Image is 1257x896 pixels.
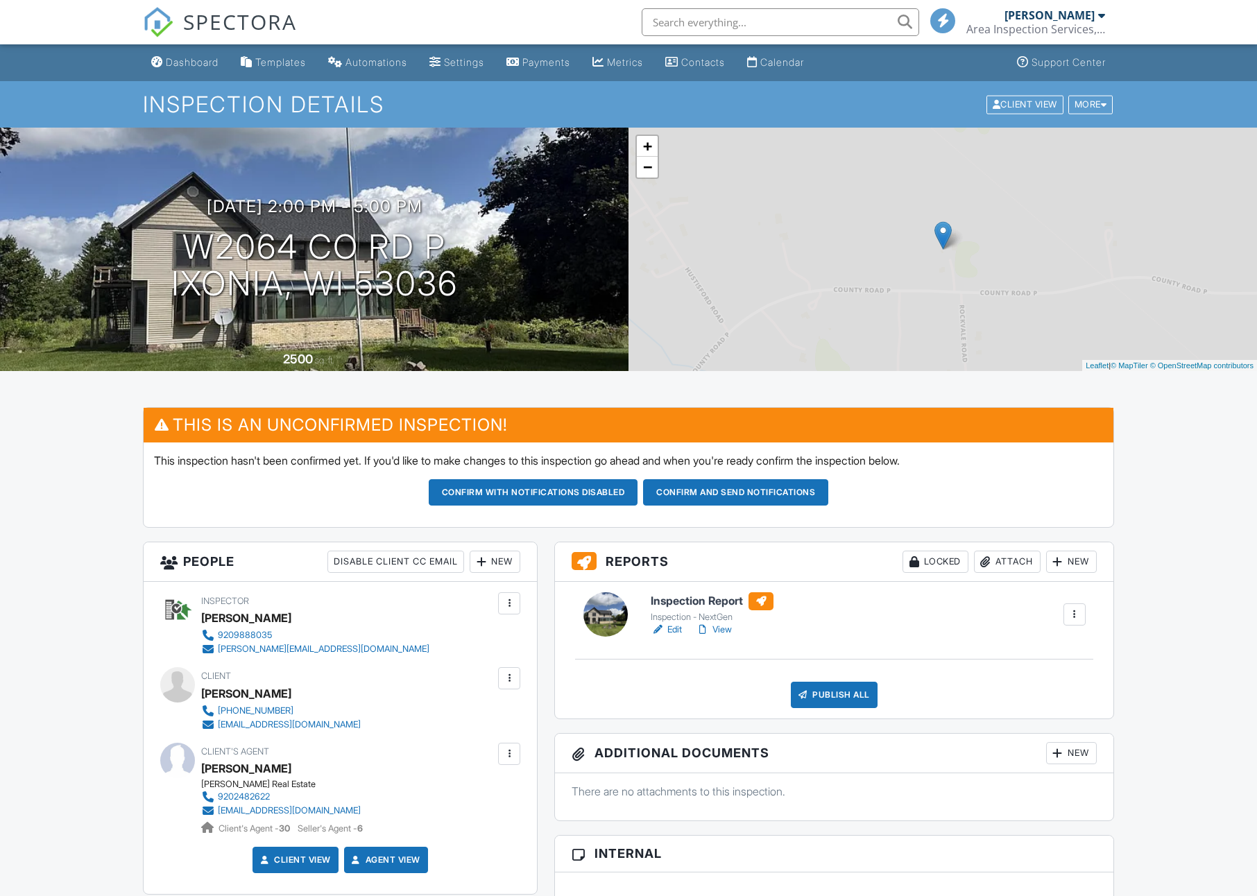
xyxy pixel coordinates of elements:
[555,542,1113,582] h3: Reports
[424,50,490,76] a: Settings
[201,608,291,628] div: [PERSON_NAME]
[143,92,1114,117] h1: Inspection Details
[257,853,331,867] a: Client View
[201,746,269,757] span: Client's Agent
[572,784,1097,799] p: There are no attachments to this inspection.
[201,628,429,642] a: 9209888035
[660,50,730,76] a: Contacts
[201,758,291,779] a: [PERSON_NAME]
[201,779,372,790] div: [PERSON_NAME] Real Estate
[146,50,224,76] a: Dashboard
[201,790,361,804] a: 9202482622
[555,836,1113,872] h3: Internal
[637,136,658,157] a: Zoom in
[791,682,878,708] div: Publish All
[201,804,361,818] a: [EMAIL_ADDRESS][DOMAIN_NAME]
[555,734,1113,773] h3: Additional Documents
[166,56,219,68] div: Dashboard
[201,704,361,718] a: [PHONE_NUMBER]
[201,718,361,732] a: [EMAIL_ADDRESS][DOMAIN_NAME]
[1011,50,1111,76] a: Support Center
[144,542,537,582] h3: People
[1082,360,1257,372] div: |
[501,50,576,76] a: Payments
[323,50,413,76] a: Automations (Basic)
[470,551,520,573] div: New
[681,56,725,68] div: Contacts
[279,823,290,834] strong: 30
[986,95,1063,114] div: Client View
[651,623,682,637] a: Edit
[283,352,313,366] div: 2500
[255,56,306,68] div: Templates
[651,592,773,623] a: Inspection Report Inspection - NextGen
[201,642,429,656] a: [PERSON_NAME][EMAIL_ADDRESS][DOMAIN_NAME]
[903,551,968,573] div: Locked
[201,596,249,606] span: Inspector
[327,551,464,573] div: Disable Client CC Email
[219,823,292,834] span: Client's Agent -
[218,644,429,655] div: [PERSON_NAME][EMAIL_ADDRESS][DOMAIN_NAME]
[651,612,773,623] div: Inspection - NextGen
[985,98,1067,109] a: Client View
[974,551,1041,573] div: Attach
[587,50,649,76] a: Metrics
[651,592,773,610] h6: Inspection Report
[154,453,1103,468] p: This inspection hasn't been confirmed yet. If you'd like to make changes to this inspection go ah...
[315,355,334,365] span: sq. ft.
[171,229,458,302] h1: W2064 Co Rd P Ixonia, WI 53036
[218,719,361,730] div: [EMAIL_ADDRESS][DOMAIN_NAME]
[207,197,422,216] h3: [DATE] 2:00 pm - 5:00 pm
[143,7,173,37] img: The Best Home Inspection Software - Spectora
[183,7,297,36] span: SPECTORA
[1032,56,1106,68] div: Support Center
[1004,8,1095,22] div: [PERSON_NAME]
[144,408,1113,442] h3: This is an Unconfirmed Inspection!
[696,623,732,637] a: View
[201,671,231,681] span: Client
[218,791,270,802] div: 9202482622
[429,479,638,506] button: Confirm with notifications disabled
[642,8,919,36] input: Search everything...
[742,50,810,76] a: Calendar
[522,56,570,68] div: Payments
[966,22,1105,36] div: Area Inspection Services, LLC
[218,630,272,641] div: 9209888035
[637,157,658,178] a: Zoom out
[1046,742,1097,764] div: New
[201,683,291,704] div: [PERSON_NAME]
[1111,361,1148,370] a: © MapTiler
[607,56,643,68] div: Metrics
[1086,361,1109,370] a: Leaflet
[1150,361,1254,370] a: © OpenStreetMap contributors
[643,479,828,506] button: Confirm and send notifications
[345,56,407,68] div: Automations
[760,56,804,68] div: Calendar
[143,19,297,48] a: SPECTORA
[235,50,311,76] a: Templates
[444,56,484,68] div: Settings
[357,823,363,834] strong: 6
[1046,551,1097,573] div: New
[1068,95,1113,114] div: More
[298,823,363,834] span: Seller's Agent -
[218,805,361,816] div: [EMAIL_ADDRESS][DOMAIN_NAME]
[218,705,293,716] div: [PHONE_NUMBER]
[349,853,420,867] a: Agent View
